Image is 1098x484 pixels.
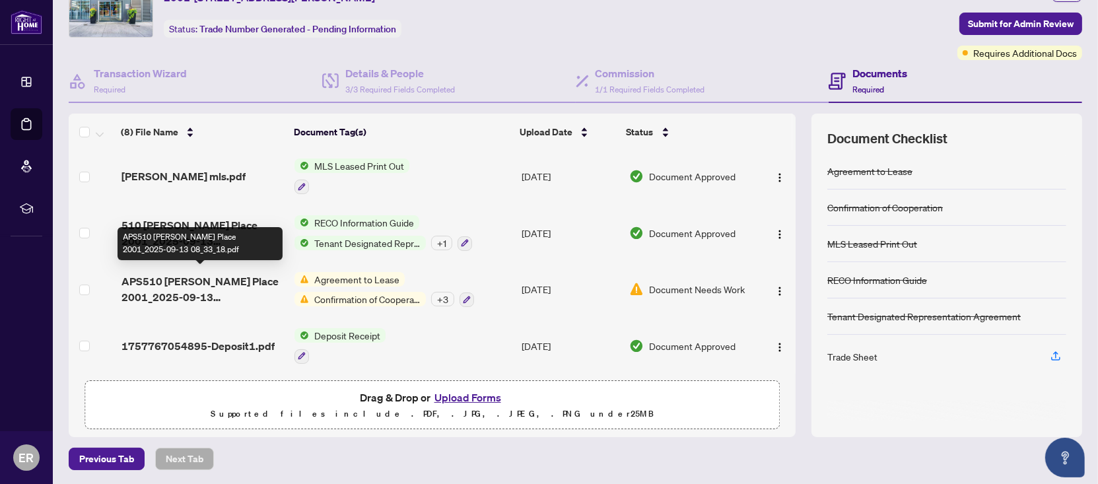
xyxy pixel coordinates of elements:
img: logo [11,10,42,34]
img: Status Icon [294,158,309,173]
span: 3/3 Required Fields Completed [345,85,455,94]
button: Logo [769,223,790,244]
th: Upload Date [514,114,621,151]
button: Previous Tab [69,448,145,470]
span: MLS Leased Print Out [309,158,409,173]
img: Logo [774,342,785,353]
span: Deposit Receipt [309,328,386,343]
img: Logo [774,229,785,240]
div: MLS Leased Print Out [827,236,917,251]
button: Status IconAgreement to LeaseStatus IconConfirmation of Cooperation+3 [294,272,474,308]
button: Logo [769,166,790,187]
img: Document Status [629,226,644,240]
img: Logo [774,286,785,296]
span: [PERSON_NAME] mls.pdf [121,168,246,184]
span: Status [627,125,654,139]
span: Document Approved [649,339,736,353]
td: [DATE] [516,261,623,318]
div: APS510 [PERSON_NAME] Place 2001_2025-09-13 08_33_18.pdf [118,227,283,260]
span: ER [19,448,34,467]
img: Status Icon [294,236,309,250]
span: Agreement to Lease [309,272,405,287]
img: Document Status [629,282,644,296]
span: Required [94,85,125,94]
button: Status IconDeposit Receipt [294,328,386,364]
td: [DATE] [516,205,623,261]
button: Logo [769,279,790,300]
div: Tenant Designated Representation Agreement [827,309,1021,324]
button: Status IconRECO Information GuideStatus IconTenant Designated Representation Agreement+1 [294,215,472,251]
button: Open asap [1045,438,1085,477]
span: Requires Additional Docs [973,46,1077,60]
span: APS510 [PERSON_NAME] Place 2001_2025-09-13 08_33_18.pdf [121,273,285,305]
span: Previous Tab [79,448,134,469]
img: Status Icon [294,328,309,343]
button: Submit for Admin Review [959,13,1082,35]
button: Upload Forms [430,389,505,406]
h4: Documents [852,65,907,81]
th: Status [621,114,755,151]
h4: Details & People [345,65,455,81]
span: RECO Information Guide [309,215,419,230]
span: 1/1 Required Fields Completed [596,85,705,94]
td: [DATE] [516,148,623,205]
div: Trade Sheet [827,349,877,364]
img: Document Status [629,339,644,353]
img: Status Icon [294,272,309,287]
span: Document Needs Work [649,282,745,296]
span: Upload Date [520,125,572,139]
td: [DATE] [516,318,623,374]
img: Document Status [629,169,644,184]
span: Drag & Drop orUpload FormsSupported files include .PDF, .JPG, .JPEG, .PNG under25MB [85,381,779,430]
span: (8) File Name [121,125,178,139]
th: (8) File Name [116,114,289,151]
button: Status IconMLS Leased Print Out [294,158,409,194]
th: Document Tag(s) [289,114,514,151]
span: Tenant Designated Representation Agreement [309,236,426,250]
h4: Commission [596,65,705,81]
div: Confirmation of Cooperation [827,200,943,215]
button: Logo [769,335,790,357]
div: Agreement to Lease [827,164,912,178]
span: 1757767054895-Deposit1.pdf [121,338,275,354]
span: Document Checklist [827,129,947,148]
img: Status Icon [294,292,309,306]
span: Document Approved [649,169,736,184]
span: Required [852,85,884,94]
span: Confirmation of Cooperation [309,292,426,306]
span: Document Approved [649,226,736,240]
p: Supported files include .PDF, .JPG, .JPEG, .PNG under 25 MB [93,406,771,422]
span: Drag & Drop or [360,389,505,406]
div: Status: [164,20,401,38]
div: RECO Information Guide [827,273,927,287]
span: Trade Number Generated - Pending Information [199,23,396,35]
div: + 1 [431,236,452,250]
h4: Transaction Wizard [94,65,187,81]
div: + 3 [431,292,454,306]
img: Status Icon [294,215,309,230]
button: Next Tab [155,448,214,470]
span: Submit for Admin Review [968,13,1074,34]
img: Logo [774,172,785,183]
span: 510 [PERSON_NAME] Place 2001_2025-09-13 08_33_15.pdf [121,217,285,249]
